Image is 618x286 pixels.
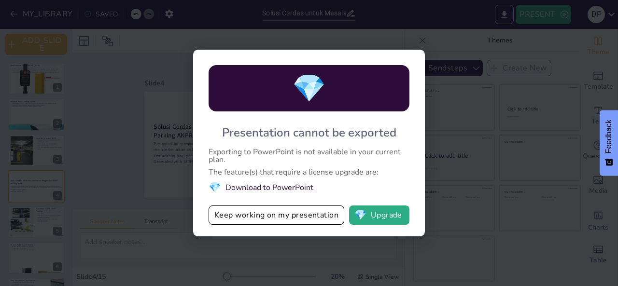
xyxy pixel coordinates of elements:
[209,168,409,176] div: The feature(s) that require a license upgrade are:
[209,181,221,194] span: diamond
[354,210,366,220] span: diamond
[604,120,613,153] span: Feedback
[209,148,409,163] div: Exporting to PowerPoint is not available in your current plan.
[349,205,409,225] button: diamondUpgrade
[209,181,409,194] li: Download to PowerPoint
[222,125,396,140] div: Presentation cannot be exported
[600,110,618,176] button: Feedback - Show survey
[209,205,344,225] button: Keep working on my presentation
[292,70,326,107] span: diamond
